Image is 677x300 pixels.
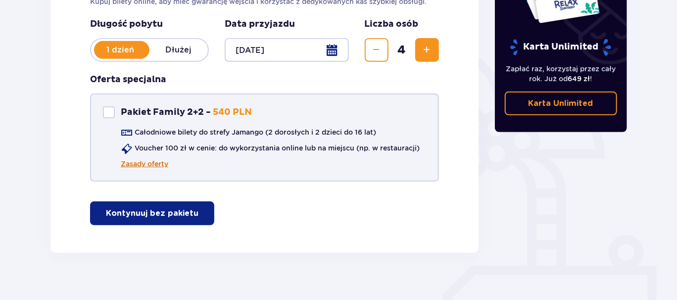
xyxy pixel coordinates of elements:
p: 540 PLN [213,106,252,118]
a: Karta Unlimited [505,92,618,115]
a: Zasady oferty [121,159,168,169]
p: Karta Unlimited [529,98,593,109]
p: Całodniowe bilety do strefy Jamango (2 dorosłych i 2 dzieci do 16 lat) [135,127,376,137]
button: Zwiększ [415,38,439,62]
p: Karta Unlimited [509,39,612,56]
p: Voucher 100 zł w cenie: do wykorzystania online lub na miejscu (np. w restauracji) [135,143,420,153]
p: Zapłać raz, korzystaj przez cały rok. Już od ! [505,64,618,84]
p: 1 dzień [91,45,149,55]
button: Zmniejsz [365,38,388,62]
p: Pakiet Family 2+2 - [121,106,211,118]
button: Kontynuuj bez pakietu [90,201,214,225]
h3: Oferta specjalna [90,74,166,86]
span: 4 [390,43,413,57]
p: Liczba osób [365,18,419,30]
p: Kontynuuj bez pakietu [106,208,198,219]
p: Data przyjazdu [225,18,295,30]
p: Długość pobytu [90,18,209,30]
p: Dłużej [149,45,208,55]
span: 649 zł [568,75,590,83]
